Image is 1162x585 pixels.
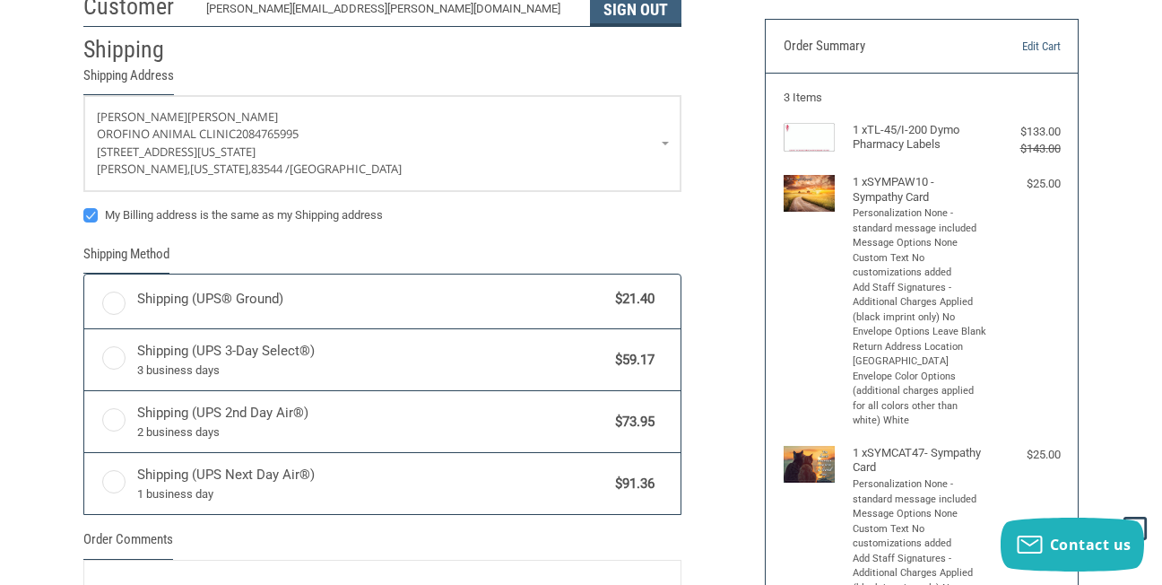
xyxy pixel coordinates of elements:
[83,208,681,223] label: My Billing address is the same as my Shipping address
[97,161,190,177] span: [PERSON_NAME],
[853,236,987,251] li: Message Options None
[991,123,1060,141] div: $133.00
[991,140,1060,158] div: $143.00
[137,485,607,503] span: 1 business day
[236,126,299,142] span: 2084765995
[853,175,987,205] h4: 1 x SYMPAW10 - Sympathy Card
[606,412,655,432] span: $73.95
[853,251,987,281] li: Custom Text No customizations added
[784,38,972,56] h3: Order Summary
[84,96,681,191] a: Enter or select a different address
[137,465,607,502] span: Shipping (UPS Next Day Air®)
[971,38,1060,56] a: Edit Cart
[83,244,169,274] legend: Shipping Method
[853,446,987,476] h4: 1 x SYMCAT47- Sympathy Card
[853,507,987,522] li: Message Options None
[83,65,174,95] legend: Shipping Address
[784,91,1061,105] h3: 3 Items
[83,35,188,65] h2: Shipping
[853,325,987,340] li: Envelope Options Leave Blank
[290,161,402,177] span: [GEOGRAPHIC_DATA]
[1001,518,1144,572] button: Contact us
[137,341,607,379] span: Shipping (UPS 3-Day Select®)
[606,289,655,310] span: $21.40
[853,281,987,326] li: Add Staff Signatures - Additional Charges Applied (black imprint only) No
[853,370,987,429] li: Envelope Color Options (additional charges applied for all colors other than white) White
[187,109,278,125] span: [PERSON_NAME]
[137,289,607,310] span: Shipping (UPS® Ground)
[137,403,607,441] span: Shipping (UPS 2nd Day Air®)
[190,161,251,177] span: [US_STATE],
[606,474,655,494] span: $91.36
[853,206,987,236] li: Personalization None - standard message included
[97,144,256,160] span: [STREET_ADDRESS][US_STATE]
[97,126,236,142] span: Orofino Animal Clinic
[991,175,1060,193] div: $25.00
[83,529,173,559] legend: Order Comments
[137,423,607,441] span: 2 business days
[853,123,987,153] h4: 1 x TL-45/I-200 Dymo Pharmacy Labels
[97,109,187,125] span: [PERSON_NAME]
[853,522,987,552] li: Custom Text No customizations added
[606,350,655,371] span: $59.17
[1050,535,1132,554] span: Contact us
[137,362,607,380] span: 3 business days
[251,161,290,177] span: 83544 /
[853,477,987,507] li: Personalization None - standard message included
[991,446,1060,464] div: $25.00
[853,340,987,370] li: Return Address Location [GEOGRAPHIC_DATA]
